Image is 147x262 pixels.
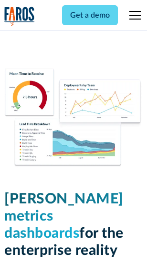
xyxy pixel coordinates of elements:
[124,4,143,27] div: menu
[62,5,118,25] a: Get a demo
[4,7,35,26] a: home
[4,7,35,26] img: Logo of the analytics and reporting company Faros.
[4,191,143,259] h1: for the enterprise reality
[4,192,124,241] span: [PERSON_NAME] metrics dashboards
[4,69,143,168] img: Dora Metrics Dashboard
